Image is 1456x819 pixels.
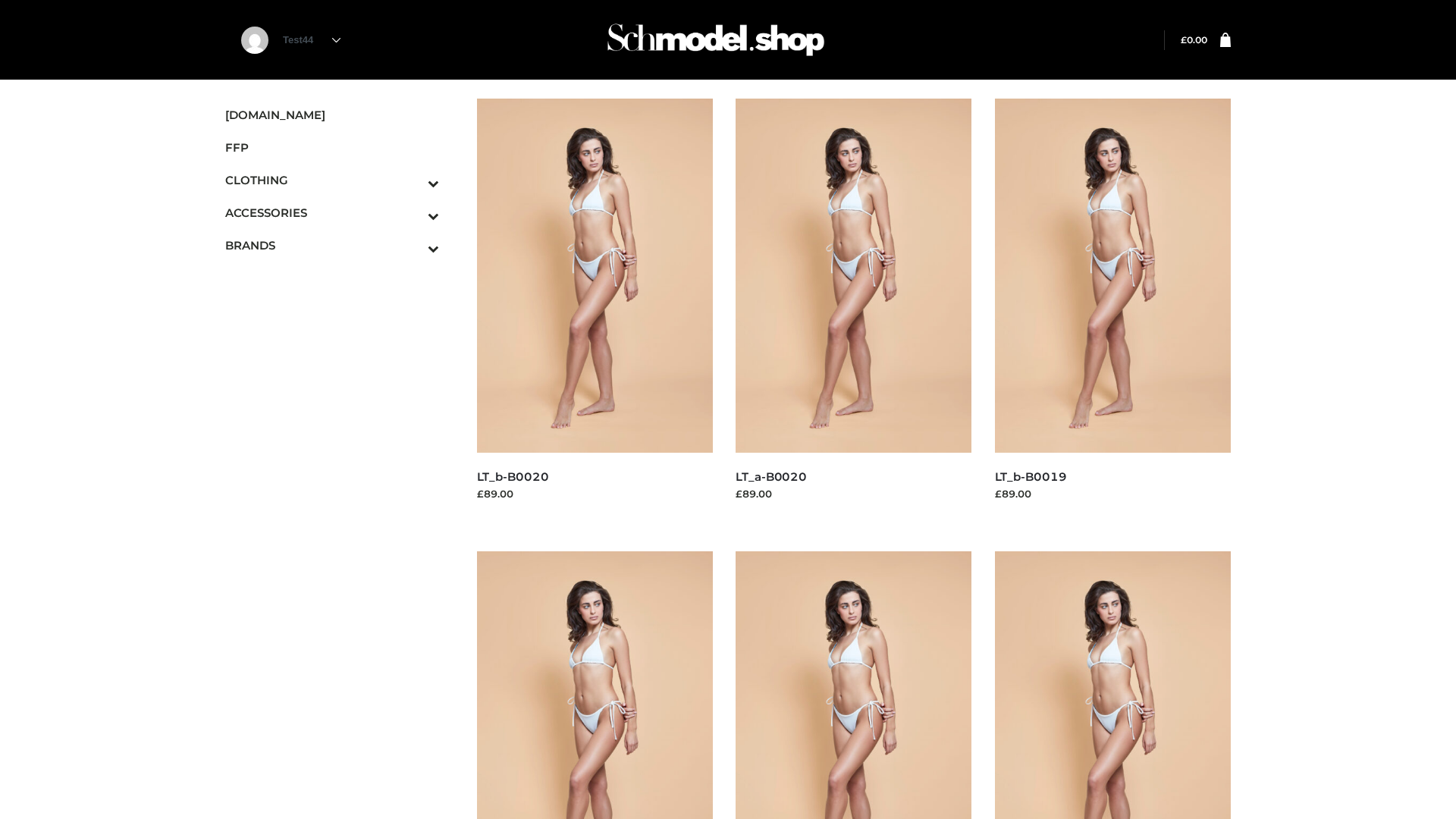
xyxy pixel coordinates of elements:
div: £89.00 [477,486,714,501]
a: CLOTHINGToggle Submenu [225,164,439,196]
a: Read more [995,504,1051,516]
a: Read more [477,504,533,516]
span: CLOTHING [225,171,439,189]
span: BRANDS [225,237,439,254]
a: £0.00 [1181,34,1207,45]
a: [DOMAIN_NAME] [225,99,439,131]
img: Schmodel Admin 964 [602,10,830,70]
a: FFP [225,131,439,164]
a: LT_a-B0020 [736,469,807,484]
button: Toggle Submenu [386,229,439,262]
span: [DOMAIN_NAME] [225,106,439,124]
button: Toggle Submenu [386,164,439,196]
span: FFP [225,139,439,156]
a: BRANDSToggle Submenu [225,229,439,262]
a: Read more [736,504,792,516]
button: Toggle Submenu [386,196,439,229]
a: LT_b-B0019 [995,469,1067,484]
div: £89.00 [736,486,972,501]
span: £ [1181,34,1187,45]
bdi: 0.00 [1181,34,1207,45]
div: £89.00 [995,486,1232,501]
span: ACCESSORIES [225,204,439,221]
a: Test44 [283,34,340,45]
a: ACCESSORIESToggle Submenu [225,196,439,229]
a: LT_b-B0020 [477,469,549,484]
